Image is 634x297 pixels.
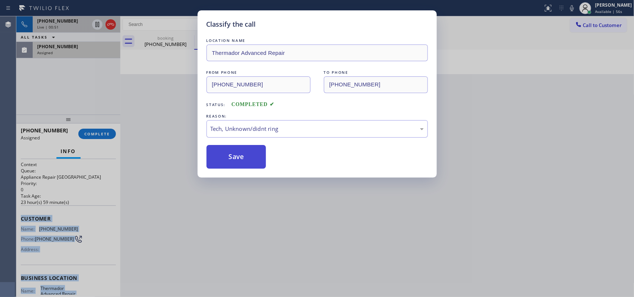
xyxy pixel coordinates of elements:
[207,112,428,120] div: REASON:
[207,145,266,169] button: Save
[207,37,428,44] div: LOCATION NAME
[324,69,428,76] div: TO PHONE
[211,125,424,133] div: Tech, Unknown/didnt ring
[231,102,274,107] span: COMPLETED
[207,19,256,29] h5: Classify the call
[207,76,311,93] input: From phone
[207,102,226,107] span: Status:
[207,69,311,76] div: FROM PHONE
[324,76,428,93] input: To phone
